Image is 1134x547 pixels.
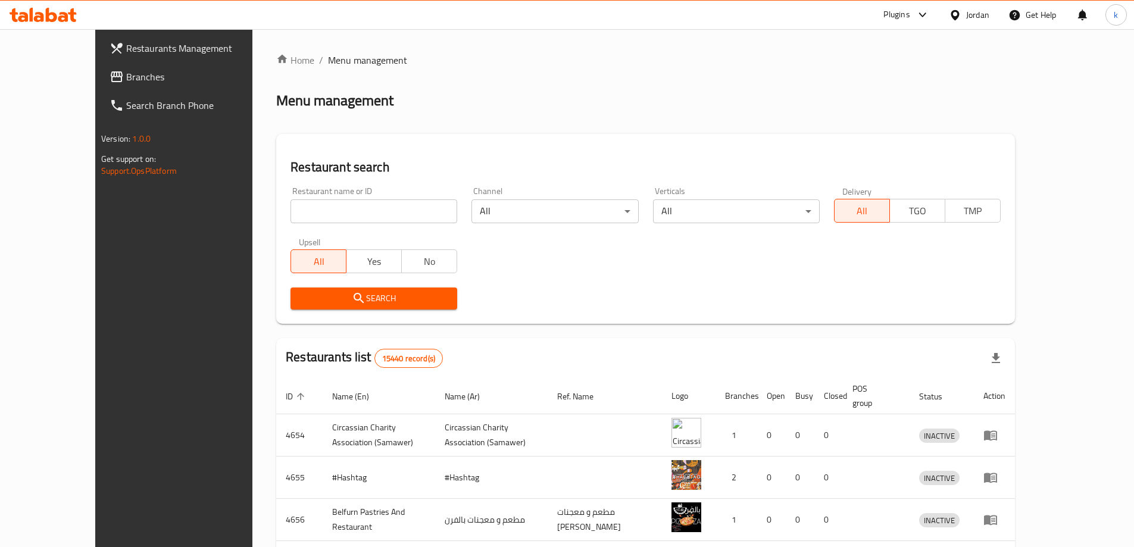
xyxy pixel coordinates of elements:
td: 2 [716,457,757,499]
th: Busy [786,378,814,414]
td: 0 [786,499,814,541]
span: 1.0.0 [132,131,151,146]
div: Menu [983,428,1005,442]
span: TMP [950,202,996,220]
div: Menu [983,470,1005,485]
div: Jordan [966,8,989,21]
th: Open [757,378,786,414]
span: Name (En) [332,389,385,404]
td: 0 [786,457,814,499]
span: k [1114,8,1118,21]
div: INACTIVE [919,513,960,527]
span: Search [300,291,448,306]
div: Total records count [374,349,443,368]
td: مطعم و معجنات بالفرن [435,499,548,541]
h2: Menu management [276,91,393,110]
td: 4655 [276,457,323,499]
td: 0 [786,414,814,457]
th: Branches [716,378,757,414]
td: 0 [757,499,786,541]
td: 0 [814,457,843,499]
a: Branches [100,62,285,91]
button: No [401,249,457,273]
th: Logo [662,378,716,414]
td: 0 [814,414,843,457]
h2: Restaurants list [286,348,443,368]
span: Status [919,389,958,404]
span: Version: [101,131,130,146]
span: INACTIVE [919,514,960,527]
td: 0 [757,457,786,499]
div: Export file [982,344,1010,373]
button: All [290,249,346,273]
span: No [407,253,452,270]
span: POS group [852,382,895,410]
label: Delivery [842,187,872,195]
img: ​Circassian ​Charity ​Association​ (Samawer) [671,418,701,448]
img: #Hashtag [671,460,701,490]
th: Action [974,378,1015,414]
div: All [653,199,820,223]
a: Home [276,53,314,67]
span: Restaurants Management [126,41,275,55]
td: 4654 [276,414,323,457]
span: All [296,253,342,270]
a: Search Branch Phone [100,91,285,120]
input: Search for restaurant name or ID.. [290,199,457,223]
span: Menu management [328,53,407,67]
span: INACTIVE [919,429,960,443]
td: 0 [757,414,786,457]
td: Belfurn Pastries And Restaurant [323,499,435,541]
td: ​Circassian ​Charity ​Association​ (Samawer) [435,414,548,457]
span: 15440 record(s) [375,353,442,364]
span: INACTIVE [919,471,960,485]
span: ID [286,389,308,404]
span: Search Branch Phone [126,98,275,112]
td: 1 [716,414,757,457]
td: #Hashtag [435,457,548,499]
span: Get support on: [101,151,156,167]
th: Closed [814,378,843,414]
a: Support.OpsPlatform [101,163,177,179]
a: Restaurants Management [100,34,285,62]
nav: breadcrumb [276,53,1015,67]
td: مطعم و معجنات [PERSON_NAME] [548,499,662,541]
span: All [839,202,885,220]
td: #Hashtag [323,457,435,499]
button: Search [290,287,457,310]
button: TGO [889,199,945,223]
button: Yes [346,249,402,273]
span: Branches [126,70,275,84]
button: All [834,199,890,223]
div: All [471,199,638,223]
span: Name (Ar) [445,389,495,404]
td: 1 [716,499,757,541]
button: TMP [945,199,1001,223]
h2: Restaurant search [290,158,1001,176]
span: TGO [895,202,941,220]
div: Plugins [883,8,910,22]
img: Belfurn Pastries And Restaurant [671,502,701,532]
td: ​Circassian ​Charity ​Association​ (Samawer) [323,414,435,457]
li: / [319,53,323,67]
td: 4656 [276,499,323,541]
td: 0 [814,499,843,541]
span: Yes [351,253,397,270]
span: Ref. Name [557,389,609,404]
label: Upsell [299,237,321,246]
div: Menu [983,512,1005,527]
